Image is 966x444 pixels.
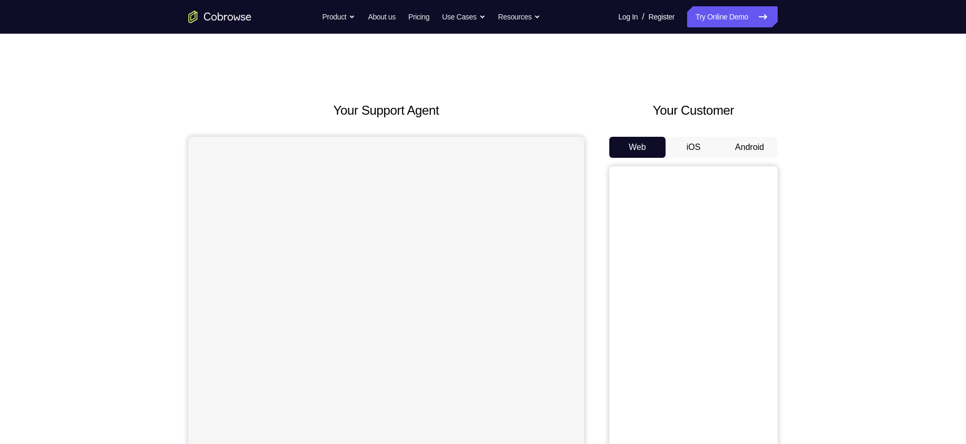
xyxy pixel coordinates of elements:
[609,137,666,158] button: Web
[442,6,485,27] button: Use Cases
[609,101,778,120] h2: Your Customer
[618,6,638,27] a: Log In
[666,137,722,158] button: iOS
[721,137,778,158] button: Android
[642,11,644,23] span: /
[188,101,584,120] h2: Your Support Agent
[323,6,356,27] button: Product
[498,6,541,27] button: Resources
[368,6,395,27] a: About us
[649,6,675,27] a: Register
[687,6,778,27] a: Try Online Demo
[188,11,251,23] a: Go to the home page
[408,6,429,27] a: Pricing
